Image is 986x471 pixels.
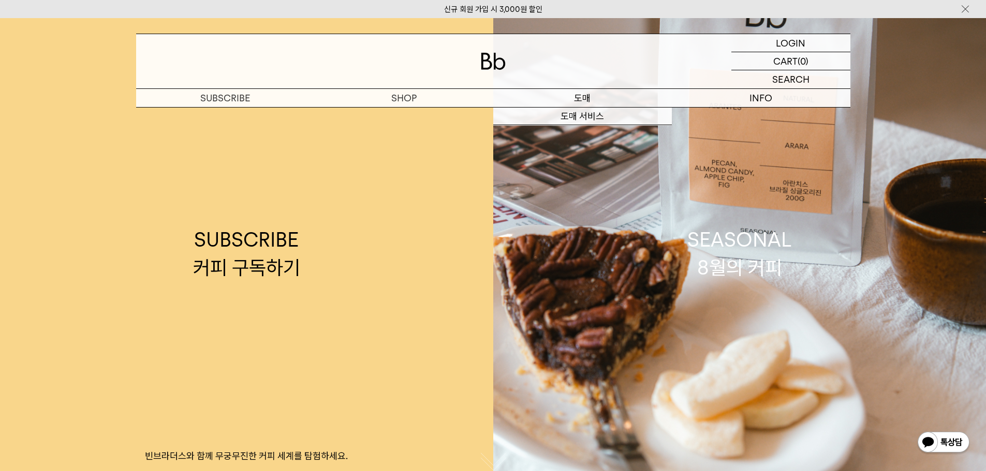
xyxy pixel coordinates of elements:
a: 신규 회원 가입 시 3,000원 할인 [444,5,542,14]
a: LOGIN [731,34,850,52]
a: SHOP [315,89,493,107]
a: SUBSCRIBE [136,89,315,107]
p: LOGIN [776,34,805,52]
p: 도매 [493,89,672,107]
p: INFO [672,89,850,107]
div: SEASONAL 8월의 커피 [687,226,792,281]
p: (0) [798,52,808,70]
p: CART [773,52,798,70]
a: CART (0) [731,52,850,70]
a: 컨설팅 [493,125,672,143]
img: 로고 [481,53,506,70]
img: 카카오톡 채널 1:1 채팅 버튼 [917,431,970,455]
div: SUBSCRIBE 커피 구독하기 [193,226,300,281]
a: 도매 서비스 [493,108,672,125]
p: SEARCH [772,70,810,88]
